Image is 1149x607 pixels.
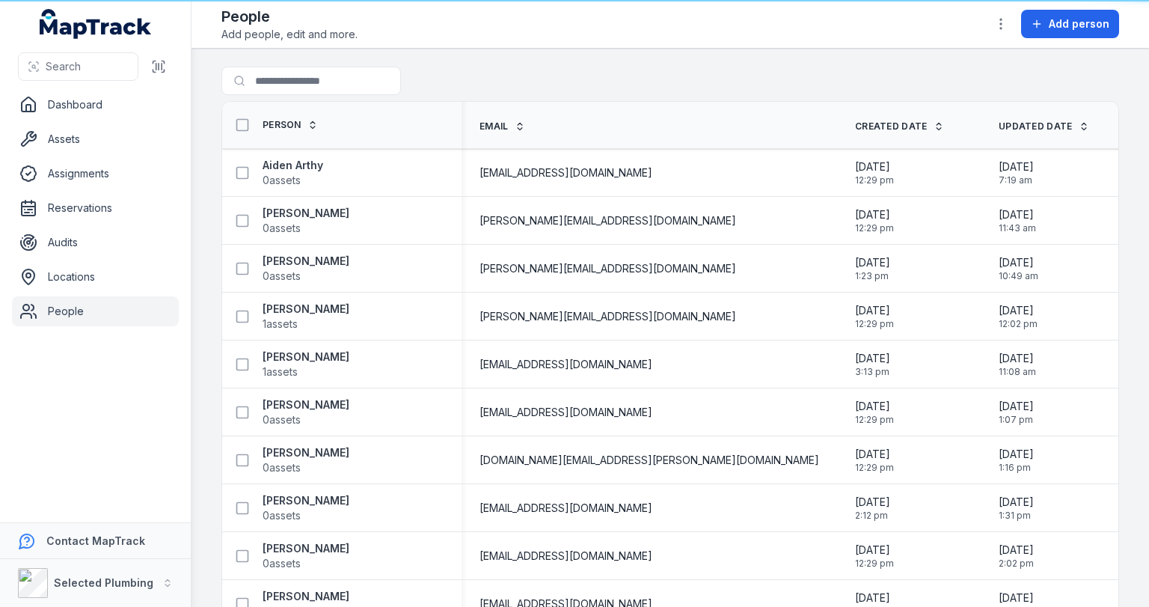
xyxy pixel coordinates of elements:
[855,351,890,378] time: 2/28/2025, 3:13:20 PM
[12,159,179,189] a: Assignments
[479,261,736,276] span: [PERSON_NAME][EMAIL_ADDRESS][DOMAIN_NAME]
[999,399,1034,426] time: 8/11/2025, 1:07:47 PM
[263,350,349,364] strong: [PERSON_NAME]
[999,414,1034,426] span: 1:07 pm
[263,493,349,523] a: [PERSON_NAME]0assets
[263,541,349,556] strong: [PERSON_NAME]
[855,222,894,234] span: 12:29 pm
[999,447,1034,462] span: [DATE]
[855,399,894,414] span: [DATE]
[999,351,1036,366] span: [DATE]
[855,510,890,522] span: 2:12 pm
[263,119,318,131] a: Person
[12,296,179,326] a: People
[855,543,894,570] time: 1/14/2025, 12:29:42 PM
[263,445,349,475] a: [PERSON_NAME]0assets
[479,357,652,372] span: [EMAIL_ADDRESS][DOMAIN_NAME]
[263,508,301,523] span: 0 assets
[999,462,1034,474] span: 1:16 pm
[479,453,819,468] span: [DOMAIN_NAME][EMAIL_ADDRESS][PERSON_NAME][DOMAIN_NAME]
[855,303,894,330] time: 1/14/2025, 12:29:42 PM
[221,27,358,42] span: Add people, edit and more.
[855,121,944,132] a: Created Date
[855,174,894,186] span: 12:29 pm
[479,501,652,516] span: [EMAIL_ADDRESS][DOMAIN_NAME]
[999,495,1034,510] span: [DATE]
[855,447,894,462] span: [DATE]
[263,254,349,269] strong: [PERSON_NAME]
[999,543,1034,570] time: 8/11/2025, 2:02:25 PM
[855,351,890,366] span: [DATE]
[855,495,890,510] span: [DATE]
[855,543,894,558] span: [DATE]
[999,255,1038,282] time: 8/11/2025, 10:49:33 AM
[999,351,1036,378] time: 8/11/2025, 11:08:49 AM
[263,317,298,332] span: 1 assets
[479,165,652,180] span: [EMAIL_ADDRESS][DOMAIN_NAME]
[999,159,1034,174] span: [DATE]
[263,412,301,427] span: 0 assets
[999,159,1034,186] time: 7/29/2025, 7:19:23 AM
[999,303,1038,330] time: 8/11/2025, 12:02:58 PM
[855,558,894,570] span: 12:29 pm
[40,9,152,39] a: MapTrack
[12,124,179,154] a: Assets
[263,206,349,221] strong: [PERSON_NAME]
[999,207,1036,222] span: [DATE]
[54,576,153,589] strong: Selected Plumbing
[479,549,652,564] span: [EMAIL_ADDRESS][DOMAIN_NAME]
[855,591,894,606] span: [DATE]
[1021,10,1119,38] button: Add person
[263,460,301,475] span: 0 assets
[263,397,349,412] strong: [PERSON_NAME]
[479,121,509,132] span: Email
[855,255,890,270] span: [DATE]
[999,591,1034,606] span: [DATE]
[999,121,1089,132] a: Updated Date
[999,222,1036,234] span: 11:43 am
[999,510,1034,522] span: 1:31 pm
[479,405,652,420] span: [EMAIL_ADDRESS][DOMAIN_NAME]
[999,558,1034,570] span: 2:02 pm
[18,52,138,81] button: Search
[263,158,323,188] a: Aiden Arthy0assets
[999,495,1034,522] time: 8/11/2025, 1:31:49 PM
[855,207,894,234] time: 1/14/2025, 12:29:42 PM
[263,445,349,460] strong: [PERSON_NAME]
[263,173,301,188] span: 0 assets
[855,462,894,474] span: 12:29 pm
[855,399,894,426] time: 1/14/2025, 12:29:42 PM
[263,541,349,571] a: [PERSON_NAME]0assets
[855,270,890,282] span: 1:23 pm
[479,309,736,324] span: [PERSON_NAME][EMAIL_ADDRESS][DOMAIN_NAME]
[999,366,1036,378] span: 11:08 am
[999,255,1038,270] span: [DATE]
[263,302,349,332] a: [PERSON_NAME]1assets
[855,366,890,378] span: 3:13 pm
[999,543,1034,558] span: [DATE]
[263,221,301,236] span: 0 assets
[263,493,349,508] strong: [PERSON_NAME]
[263,397,349,427] a: [PERSON_NAME]0assets
[855,318,894,330] span: 12:29 pm
[999,447,1034,474] time: 8/11/2025, 1:16:06 PM
[263,206,349,236] a: [PERSON_NAME]0assets
[263,364,298,379] span: 1 assets
[479,213,736,228] span: [PERSON_NAME][EMAIL_ADDRESS][DOMAIN_NAME]
[263,350,349,379] a: [PERSON_NAME]1assets
[263,254,349,284] a: [PERSON_NAME]0assets
[855,255,890,282] time: 2/13/2025, 1:23:00 PM
[263,158,323,173] strong: Aiden Arthy
[999,174,1034,186] span: 7:19 am
[12,228,179,257] a: Audits
[263,556,301,571] span: 0 assets
[479,121,525,132] a: Email
[999,121,1073,132] span: Updated Date
[855,207,894,222] span: [DATE]
[999,318,1038,330] span: 12:02 pm
[46,534,145,547] strong: Contact MapTrack
[855,121,928,132] span: Created Date
[1049,16,1109,31] span: Add person
[12,193,179,223] a: Reservations
[263,119,301,131] span: Person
